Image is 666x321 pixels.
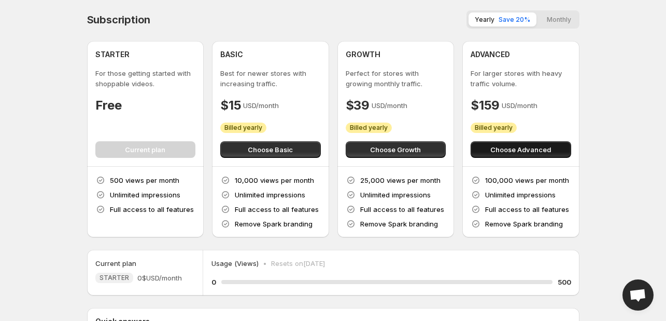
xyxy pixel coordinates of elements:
[346,97,370,114] h4: $39
[263,258,267,269] p: •
[95,258,136,269] h5: Current plan
[360,190,431,200] p: Unlimited impressions
[137,273,182,283] span: 0$ USD/month
[485,219,563,229] p: Remove Spark branding
[360,219,438,229] p: Remove Spark branding
[220,141,321,158] button: Choose Basic
[220,49,243,60] h4: BASIC
[558,277,571,287] h5: 500
[475,16,494,23] span: Yearly
[243,100,279,111] p: USD/month
[485,190,556,200] p: Unlimited impressions
[541,12,577,26] button: Monthly
[499,16,530,23] span: Save 20%
[110,190,180,200] p: Unlimited impressions
[471,68,571,89] p: For larger stores with heavy traffic volume.
[110,204,194,215] p: Full access to all features
[469,12,536,26] button: YearlySave 20%
[346,123,392,133] div: Billed yearly
[485,175,569,185] p: 100,000 views per month
[471,141,571,158] button: Choose Advanced
[370,144,421,155] span: Choose Growth
[235,219,313,229] p: Remove Spark branding
[346,141,446,158] button: Choose Growth
[95,49,130,60] h4: STARTER
[87,14,151,26] h4: Subscription
[471,123,517,133] div: Billed yearly
[220,123,266,133] div: Billed yearly
[346,68,446,89] p: Perfect for stores with growing monthly traffic.
[211,277,216,287] h5: 0
[211,258,259,269] p: Usage (Views)
[100,274,129,282] span: STARTER
[622,279,654,311] div: Open chat
[360,175,441,185] p: 25,000 views per month
[95,97,122,114] h4: Free
[248,144,293,155] span: Choose Basic
[220,68,321,89] p: Best for newer stores with increasing traffic.
[235,175,314,185] p: 10,000 views per month
[471,97,500,114] h4: $159
[220,97,241,114] h4: $15
[485,204,569,215] p: Full access to all features
[235,190,305,200] p: Unlimited impressions
[471,49,510,60] h4: ADVANCED
[372,100,407,111] p: USD/month
[95,68,196,89] p: For those getting started with shoppable videos.
[235,204,319,215] p: Full access to all features
[271,258,325,269] p: Resets on [DATE]
[502,100,537,111] p: USD/month
[346,49,380,60] h4: GROWTH
[360,204,444,215] p: Full access to all features
[490,144,551,155] span: Choose Advanced
[110,175,179,185] p: 500 views per month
